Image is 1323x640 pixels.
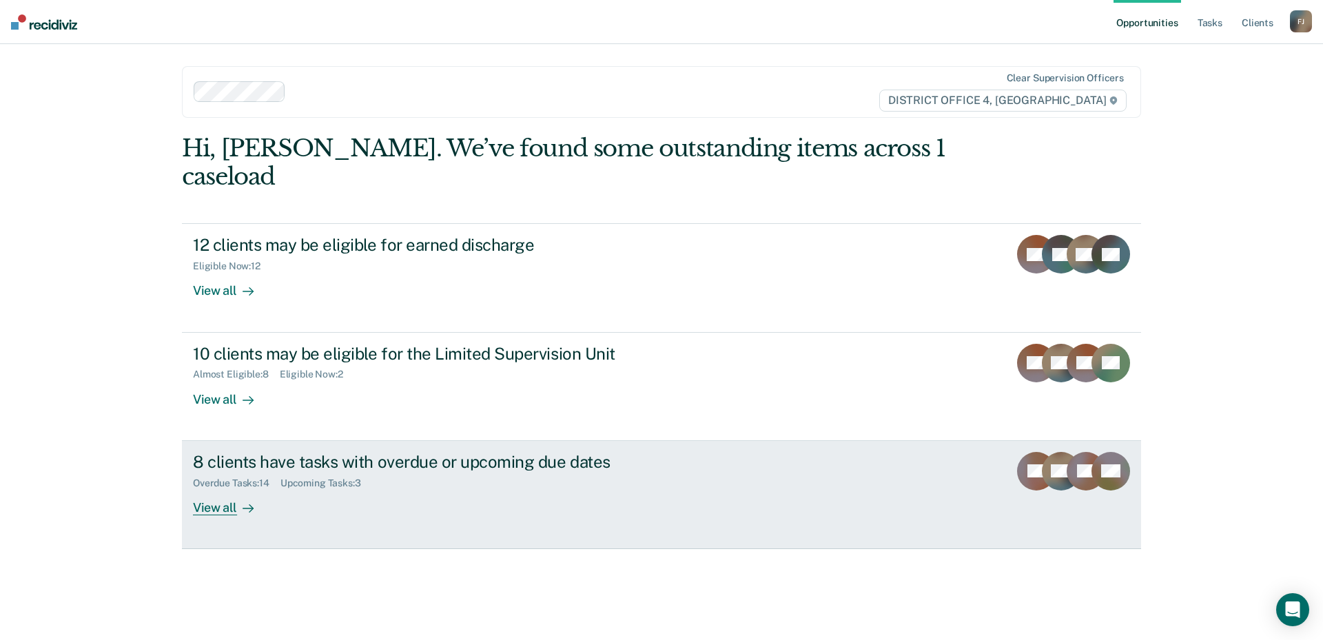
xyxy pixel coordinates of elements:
div: 12 clients may be eligible for earned discharge [193,235,677,255]
img: Recidiviz [11,14,77,30]
a: 12 clients may be eligible for earned dischargeEligible Now:12View all [182,223,1141,332]
div: Upcoming Tasks : 3 [280,477,372,489]
div: Eligible Now : 2 [280,369,354,380]
div: Clear supervision officers [1007,72,1124,84]
a: 10 clients may be eligible for the Limited Supervision UnitAlmost Eligible:8Eligible Now:2View all [182,333,1141,441]
a: 8 clients have tasks with overdue or upcoming due datesOverdue Tasks:14Upcoming Tasks:3View all [182,441,1141,549]
div: 8 clients have tasks with overdue or upcoming due dates [193,452,677,472]
div: View all [193,488,270,515]
div: Almost Eligible : 8 [193,369,280,380]
div: View all [193,380,270,407]
div: F J [1290,10,1312,32]
div: Eligible Now : 12 [193,260,271,272]
div: Hi, [PERSON_NAME]. We’ve found some outstanding items across 1 caseload [182,134,950,191]
div: 10 clients may be eligible for the Limited Supervision Unit [193,344,677,364]
button: FJ [1290,10,1312,32]
div: View all [193,272,270,299]
span: DISTRICT OFFICE 4, [GEOGRAPHIC_DATA] [879,90,1127,112]
div: Open Intercom Messenger [1276,593,1309,626]
div: Overdue Tasks : 14 [193,477,280,489]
